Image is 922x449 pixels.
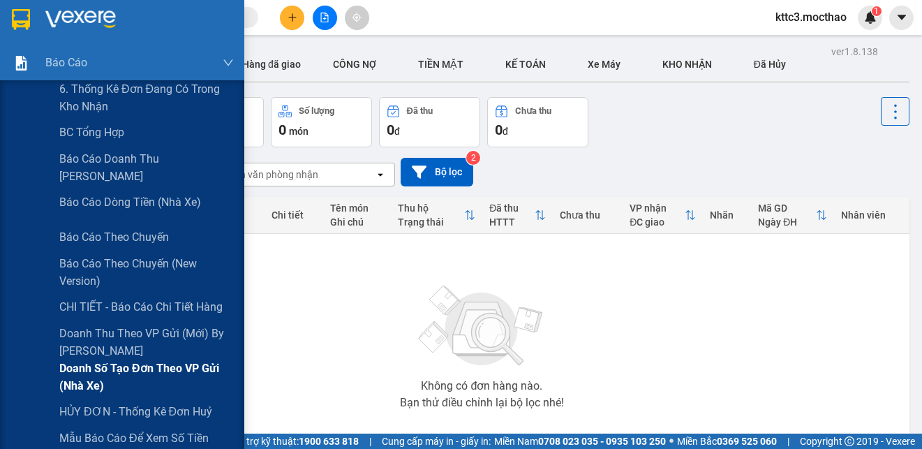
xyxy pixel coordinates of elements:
button: file-add [313,6,337,30]
th: Toggle SortBy [751,197,834,234]
button: Chưa thu0đ [487,97,588,147]
div: Chưa thu [560,209,616,221]
span: kttc3.mocthao [764,8,858,26]
th: Toggle SortBy [482,197,553,234]
div: HTTT [489,216,535,228]
span: | [787,434,789,449]
span: down [223,57,234,68]
span: món [289,126,308,137]
span: Hỗ trợ kỹ thuật: [232,434,359,449]
button: Đã thu0đ [379,97,480,147]
img: icon-new-feature [864,11,877,24]
span: Báo cáo theo chuyến (new version) [59,255,234,290]
span: Báo cáo doanh thu [PERSON_NAME] [59,150,234,185]
span: BC tổng hợp [59,124,124,141]
div: Không có đơn hàng nào. [421,381,542,392]
span: Báo cáo theo chuyến [59,228,169,246]
span: Đã Hủy [754,59,786,70]
strong: 0708 023 035 - 0935 103 250 [538,436,666,447]
span: 0 [387,122,394,138]
span: Doanh số tạo đơn theo VP gửi (nhà xe) [59,360,234,395]
button: plus [280,6,304,30]
span: aim [352,13,362,22]
div: ver 1.8.138 [831,44,878,59]
button: caret-down [889,6,914,30]
span: Miền Nam [494,434,666,449]
span: 6. Thống kê đơn đang có trong kho nhận [59,80,234,115]
span: 0 [495,122,503,138]
span: | [369,434,371,449]
span: Miền Bắc [677,434,777,449]
div: ĐC giao [630,216,685,228]
sup: 1 [872,6,882,16]
img: svg+xml;base64,PHN2ZyBjbGFzcz0ibGlzdC1wbHVnX19zdmciIHhtbG5zPSJodHRwOi8vd3d3LnczLm9yZy8yMDAwL3N2Zy... [412,277,551,375]
th: Toggle SortBy [623,197,703,234]
span: CHI TIẾT - Báo cáo chi tiết hàng [59,298,223,316]
span: Báo cáo dòng tiền (nhà xe) [59,193,201,211]
div: Chọn văn phòng nhận [223,168,318,182]
span: ⚪️ [669,439,674,444]
strong: 1900 633 818 [299,436,359,447]
button: Bộ lọc [401,158,473,186]
div: Ngày ĐH [758,216,816,228]
div: Thu hộ [398,203,464,214]
div: Mã GD [758,203,816,214]
span: caret-down [895,11,908,24]
span: CÔNG NỢ [333,59,376,70]
div: Đã thu [407,106,433,116]
div: Trạng thái [398,216,464,228]
div: Nhân viên [841,209,902,221]
sup: 2 [466,151,480,165]
span: file-add [320,13,329,22]
svg: open [375,169,386,180]
img: solution-icon [14,56,29,71]
span: Xe Máy [588,59,620,70]
button: aim [345,6,369,30]
button: Số lượng0món [271,97,372,147]
span: copyright [845,436,854,446]
div: Bạn thử điều chỉnh lại bộ lọc nhé! [400,397,564,408]
span: KẾ TOÁN [505,59,546,70]
strong: 0369 525 060 [717,436,777,447]
span: Cung cấp máy in - giấy in: [382,434,491,449]
div: Ghi chú [330,216,384,228]
div: Tên món [330,203,384,214]
div: Đã thu [489,203,535,214]
span: 0 [278,122,286,138]
th: Toggle SortBy [391,197,482,234]
div: Số lượng [299,106,334,116]
span: đ [394,126,400,137]
span: KHO NHẬN [662,59,712,70]
span: Báo cáo [45,54,87,71]
span: plus [288,13,297,22]
span: HỦY ĐƠN - Thống kê đơn huỷ [59,403,212,420]
div: Chi tiết [272,209,317,221]
span: đ [503,126,508,137]
div: VP nhận [630,203,685,214]
button: Hàng đã giao [231,47,312,81]
span: Doanh Thu theo VP Gửi (mới) by [PERSON_NAME] [59,325,234,360]
span: 1 [874,6,879,16]
img: logo-vxr [12,9,30,30]
div: Nhãn [710,209,744,221]
span: TIỀN MẶT [418,59,463,70]
div: Chưa thu [515,106,551,116]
